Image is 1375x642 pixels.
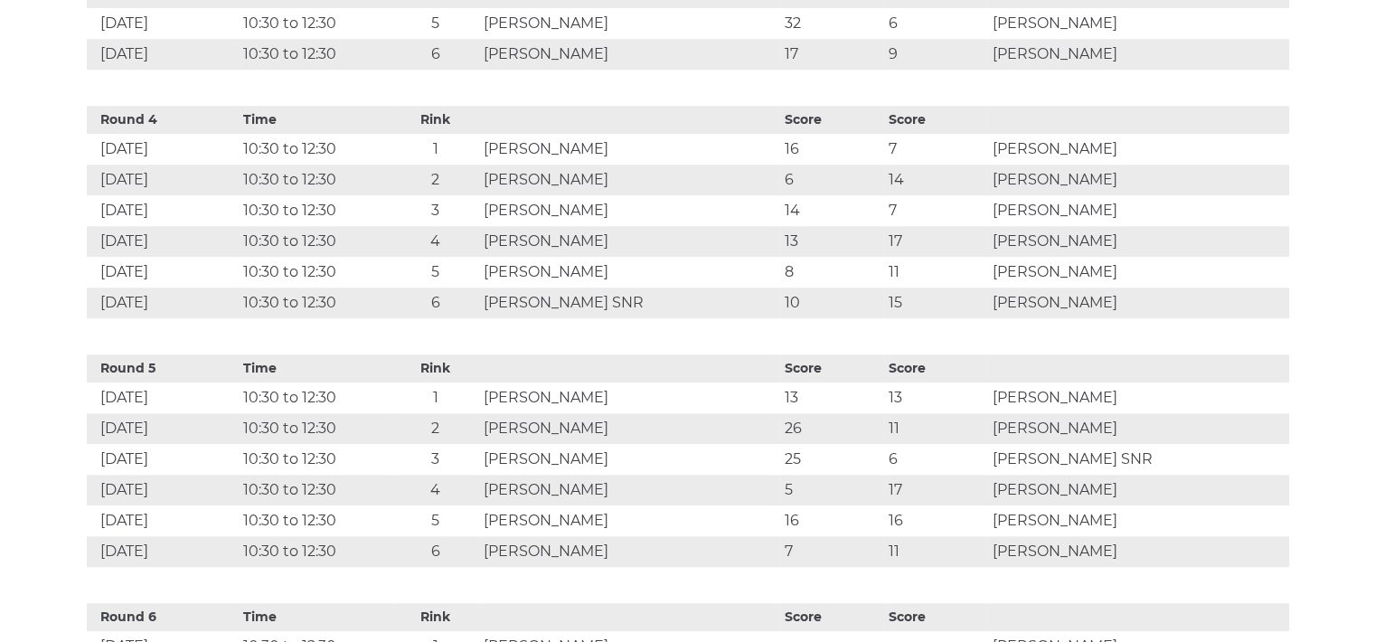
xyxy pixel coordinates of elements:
[780,505,884,536] td: 16
[87,165,240,195] td: [DATE]
[87,536,240,567] td: [DATE]
[479,8,780,39] td: [PERSON_NAME]
[479,165,780,195] td: [PERSON_NAME]
[780,444,884,475] td: 25
[884,257,988,288] td: 11
[239,382,391,413] td: 10:30 to 12:30
[87,475,240,505] td: [DATE]
[239,413,391,444] td: 10:30 to 12:30
[884,505,988,536] td: 16
[87,444,240,475] td: [DATE]
[391,475,479,505] td: 4
[479,505,780,536] td: [PERSON_NAME]
[780,413,884,444] td: 26
[987,257,1288,288] td: [PERSON_NAME]
[987,195,1288,226] td: [PERSON_NAME]
[391,226,479,257] td: 4
[479,444,780,475] td: [PERSON_NAME]
[391,165,479,195] td: 2
[780,288,884,318] td: 10
[391,505,479,536] td: 5
[780,39,884,70] td: 17
[239,8,391,39] td: 10:30 to 12:30
[479,536,780,567] td: [PERSON_NAME]
[780,106,884,134] th: Score
[391,257,479,288] td: 5
[987,382,1288,413] td: [PERSON_NAME]
[239,505,391,536] td: 10:30 to 12:30
[87,106,240,134] th: Round 4
[391,288,479,318] td: 6
[884,106,988,134] th: Score
[884,475,988,505] td: 17
[87,288,240,318] td: [DATE]
[391,603,479,631] th: Rink
[239,603,391,631] th: Time
[884,536,988,567] td: 11
[391,413,479,444] td: 2
[987,134,1288,165] td: [PERSON_NAME]
[884,288,988,318] td: 15
[239,257,391,288] td: 10:30 to 12:30
[239,536,391,567] td: 10:30 to 12:30
[780,134,884,165] td: 16
[391,195,479,226] td: 3
[987,8,1288,39] td: [PERSON_NAME]
[479,226,780,257] td: [PERSON_NAME]
[780,8,884,39] td: 32
[780,354,884,382] th: Score
[239,354,391,382] th: Time
[987,505,1288,536] td: [PERSON_NAME]
[884,354,988,382] th: Score
[987,288,1288,318] td: [PERSON_NAME]
[391,134,479,165] td: 1
[479,475,780,505] td: [PERSON_NAME]
[884,8,988,39] td: 6
[239,475,391,505] td: 10:30 to 12:30
[391,39,479,70] td: 6
[87,603,240,631] th: Round 6
[884,603,988,631] th: Score
[479,257,780,288] td: [PERSON_NAME]
[780,603,884,631] th: Score
[479,134,780,165] td: [PERSON_NAME]
[884,195,988,226] td: 7
[87,354,240,382] th: Round 5
[479,382,780,413] td: [PERSON_NAME]
[884,413,988,444] td: 11
[239,165,391,195] td: 10:30 to 12:30
[987,39,1288,70] td: [PERSON_NAME]
[87,39,240,70] td: [DATE]
[479,195,780,226] td: [PERSON_NAME]
[239,288,391,318] td: 10:30 to 12:30
[479,288,780,318] td: [PERSON_NAME] SNR
[391,8,479,39] td: 5
[780,195,884,226] td: 14
[87,8,240,39] td: [DATE]
[884,134,988,165] td: 7
[987,226,1288,257] td: [PERSON_NAME]
[884,165,988,195] td: 14
[391,354,479,382] th: Rink
[391,444,479,475] td: 3
[87,226,240,257] td: [DATE]
[239,134,391,165] td: 10:30 to 12:30
[391,106,479,134] th: Rink
[479,39,780,70] td: [PERSON_NAME]
[884,226,988,257] td: 17
[87,382,240,413] td: [DATE]
[780,165,884,195] td: 6
[87,413,240,444] td: [DATE]
[884,444,988,475] td: 6
[884,39,988,70] td: 9
[780,382,884,413] td: 13
[987,444,1288,475] td: [PERSON_NAME] SNR
[987,413,1288,444] td: [PERSON_NAME]
[87,195,240,226] td: [DATE]
[987,536,1288,567] td: [PERSON_NAME]
[987,165,1288,195] td: [PERSON_NAME]
[87,134,240,165] td: [DATE]
[87,505,240,536] td: [DATE]
[239,106,391,134] th: Time
[239,39,391,70] td: 10:30 to 12:30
